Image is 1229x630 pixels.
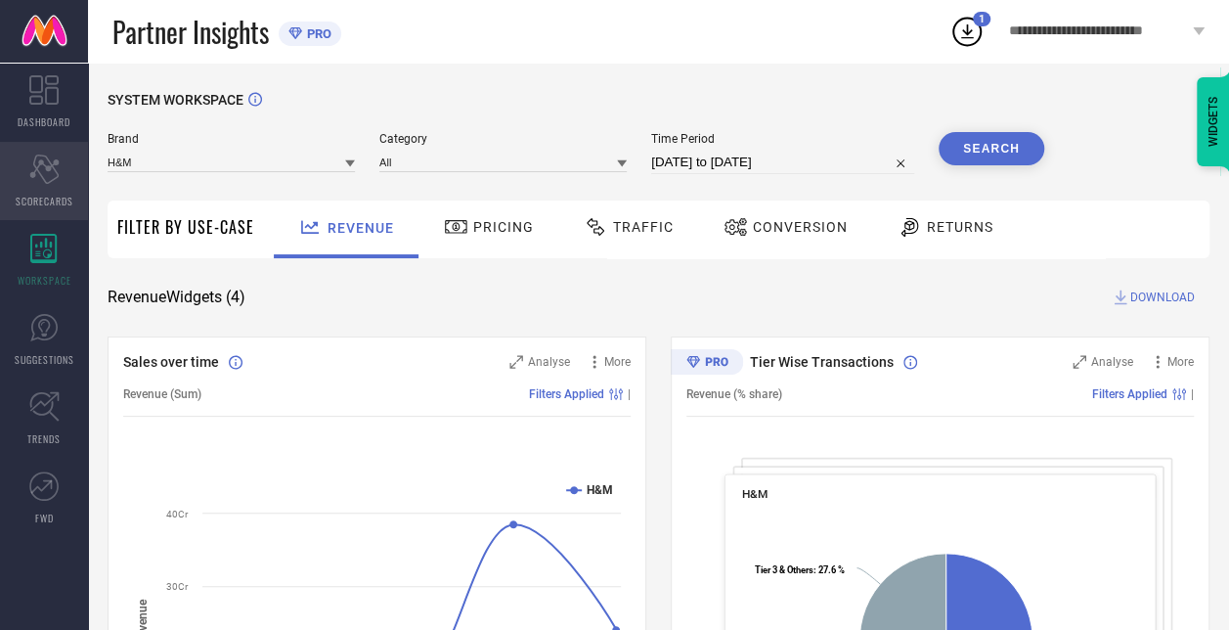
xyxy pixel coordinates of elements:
svg: Zoom [1073,355,1086,369]
span: | [1191,387,1194,401]
input: Select time period [651,151,914,174]
span: Time Period [651,132,914,146]
span: PRO [302,26,331,41]
tspan: Tier 3 & Others [755,564,813,575]
text: : 27.6 % [755,564,845,575]
span: Filters Applied [529,387,604,401]
button: Search [939,132,1044,165]
span: Returns [927,219,993,235]
span: FWD [35,511,54,525]
span: Tier Wise Transactions [750,354,894,370]
span: More [1167,355,1194,369]
span: Filters Applied [1092,387,1167,401]
span: H&M [742,487,768,501]
text: 40Cr [166,509,189,519]
span: Revenue (Sum) [123,387,201,401]
span: SUGGESTIONS [15,352,74,367]
span: Brand [108,132,355,146]
div: Premium [671,349,743,379]
text: 30Cr [166,581,189,592]
span: DOWNLOAD [1130,288,1195,307]
svg: Zoom [509,355,523,369]
span: Sales over time [123,354,219,370]
span: SYSTEM WORKSPACE [108,92,243,108]
span: WORKSPACE [18,273,71,288]
span: Partner Insights [112,12,269,52]
span: Revenue Widgets ( 4 ) [108,288,245,307]
span: DASHBOARD [18,114,70,129]
span: 1 [979,13,985,25]
span: Filter By Use-Case [117,215,254,239]
span: | [628,387,631,401]
span: Analyse [528,355,570,369]
text: H&M [587,483,613,497]
span: Conversion [753,219,848,235]
span: Traffic [613,219,674,235]
span: Revenue (% share) [686,387,782,401]
span: SCORECARDS [16,194,73,208]
span: Pricing [473,219,534,235]
div: Open download list [949,14,985,49]
span: Analyse [1091,355,1133,369]
span: TRENDS [27,431,61,446]
span: Category [379,132,627,146]
span: Revenue [328,220,394,236]
span: More [604,355,631,369]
